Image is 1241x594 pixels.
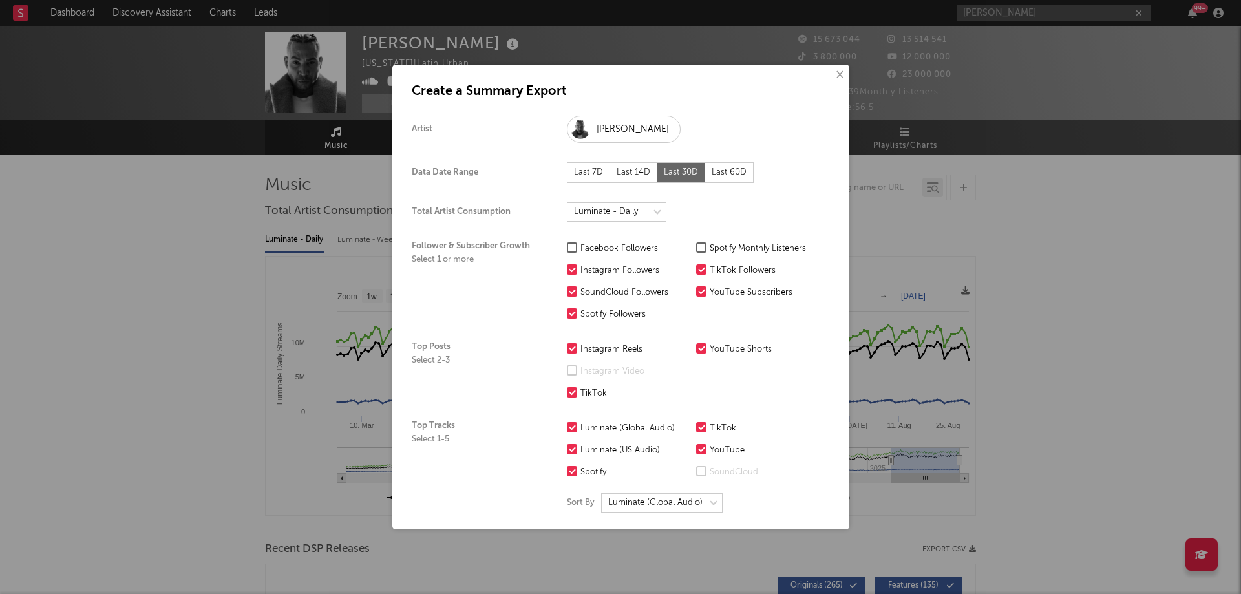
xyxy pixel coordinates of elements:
div: Last 60D [705,162,754,183]
div: Instagram Video [580,364,690,379]
div: Artist [412,124,541,134]
div: Instagram Reels [580,342,690,357]
div: Spotify Followers [580,307,690,323]
div: Last 30D [657,162,705,183]
div: Top Tracks [412,421,541,513]
div: YouTube Shorts [710,342,819,357]
div: TikTok Followers [710,263,819,279]
div: TikTok [580,386,690,401]
div: Instagram Followers [580,263,690,279]
div: Follower & Subscriber Growth [412,241,541,323]
div: Luminate (Global Audio) [580,421,690,436]
div: Facebook Followers [580,241,690,257]
label: Sort By [567,495,595,511]
div: Top Posts [412,342,541,401]
div: Last 7D [567,162,610,183]
div: Select 1 or more [412,255,541,265]
div: [PERSON_NAME] [597,122,669,137]
button: × [832,68,846,82]
div: SoundCloud [710,465,819,480]
div: Spotify [580,465,690,480]
div: Luminate (US Audio) [580,443,690,458]
div: YouTube [710,443,819,458]
div: Select 1-5 [412,434,541,445]
div: Spotify Monthly Listeners [710,241,819,257]
div: Total Artist Consumption [412,207,541,217]
div: Select 2-3 [412,355,541,366]
div: Last 14D [610,162,657,183]
div: SoundCloud Followers [580,285,690,301]
div: Data Date Range [412,167,541,178]
h1: Create a Summary Export [412,84,830,100]
div: YouTube Subscribers [710,285,819,301]
div: TikTok [710,421,819,436]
